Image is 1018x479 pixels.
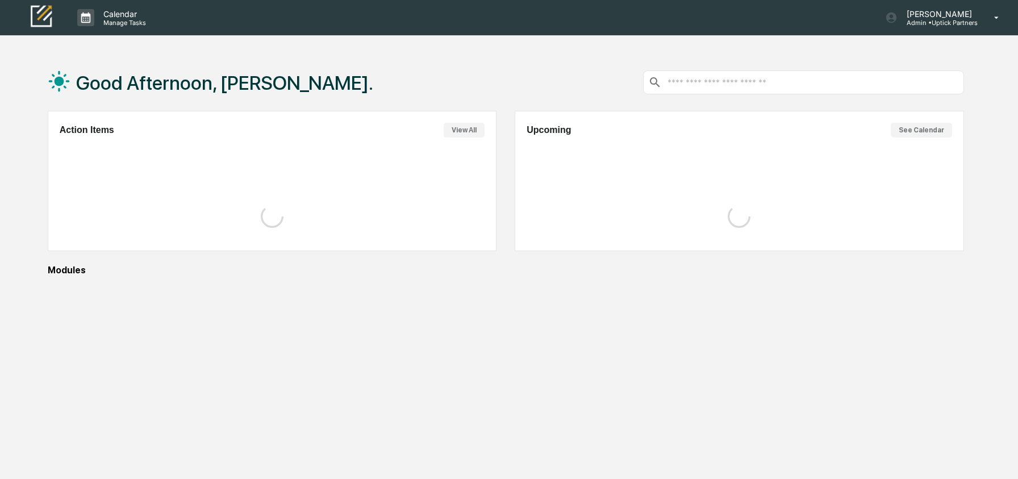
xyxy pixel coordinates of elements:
p: [PERSON_NAME] [898,9,978,19]
h2: Upcoming [527,125,571,135]
h2: Action Items [60,125,114,135]
img: logo [27,4,55,31]
button: See Calendar [891,123,952,138]
p: Manage Tasks [94,19,152,27]
p: Admin • Uptick Partners [898,19,978,27]
button: View All [444,123,485,138]
div: Modules [48,265,964,276]
p: Calendar [94,9,152,19]
h1: Good Afternoon, [PERSON_NAME]. [76,72,373,94]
